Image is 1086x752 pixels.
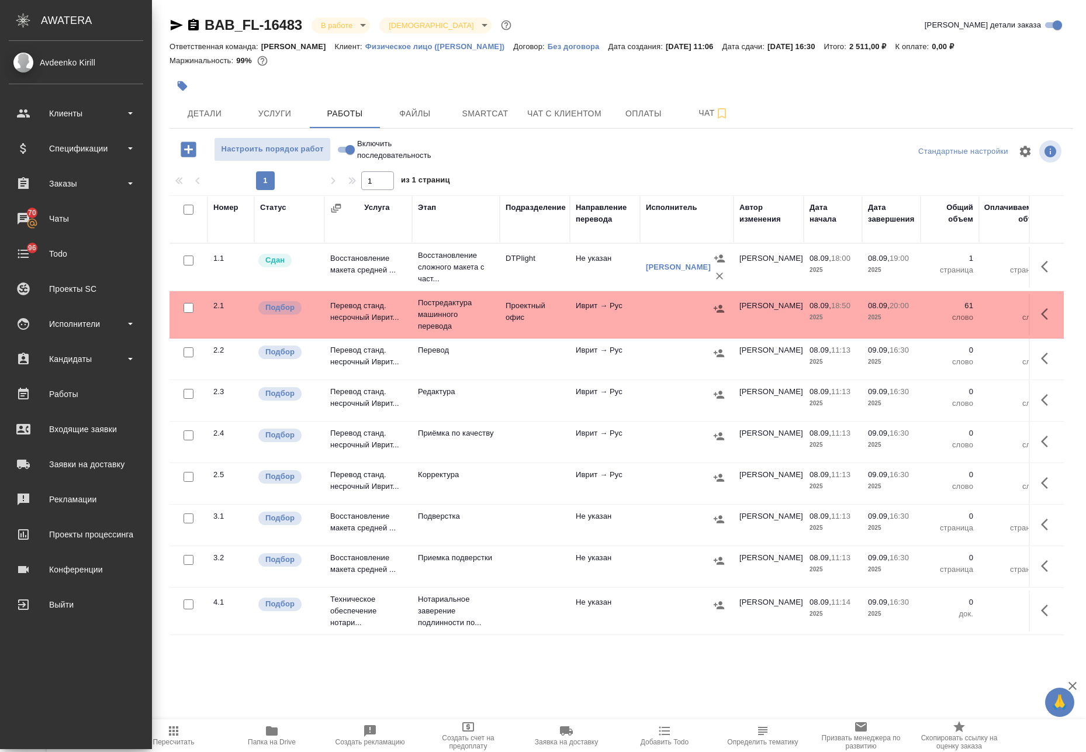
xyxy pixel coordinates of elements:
[1045,688,1074,717] button: 🙏
[831,598,850,606] p: 11:14
[985,264,1043,276] p: страница
[517,719,615,752] button: Заявка на доставку
[426,734,510,750] span: Создать счет на предоплату
[810,439,856,451] p: 2025
[317,106,373,121] span: Работы
[3,590,149,619] a: Выйти
[570,247,640,288] td: Не указан
[810,356,856,368] p: 2025
[9,105,143,122] div: Клиенты
[932,42,963,51] p: 0,00 ₽
[3,485,149,514] a: Рекламации
[985,312,1043,323] p: слово
[265,346,295,358] p: Подбор
[985,522,1043,534] p: страница
[739,202,798,225] div: Автор изменения
[711,250,728,267] button: Назначить
[926,427,973,439] p: 0
[831,301,850,310] p: 18:50
[9,561,143,578] div: Конференции
[810,254,831,263] p: 08.09,
[418,427,494,439] p: Приёмка по качеству
[985,608,1043,620] p: док.
[312,18,370,33] div: В работе
[868,553,890,562] p: 09.09,
[910,719,1008,752] button: Скопировать ссылку на оценку заказа
[506,202,566,213] div: Подразделение
[1034,427,1062,456] button: Здесь прячутся важные кнопки
[257,386,319,402] div: Можно подбирать исполнителей
[177,106,233,121] span: Детали
[767,42,824,51] p: [DATE] 16:30
[3,520,149,549] a: Проекты процессинга
[336,738,405,746] span: Создать рекламацию
[3,450,149,479] a: Заявки на доставку
[810,398,856,409] p: 2025
[570,505,640,546] td: Не указан
[734,247,804,288] td: [PERSON_NAME]
[213,510,248,522] div: 3.1
[868,301,890,310] p: 08.09,
[3,204,149,233] a: 70Чаты
[868,202,915,225] div: Дата завершения
[831,553,850,562] p: 11:13
[265,254,285,266] p: Сдан
[418,552,494,564] p: Приемка подверстки
[868,481,915,492] p: 2025
[810,312,856,323] p: 2025
[810,429,831,437] p: 08.09,
[810,481,856,492] p: 2025
[868,522,915,534] p: 2025
[9,175,143,192] div: Заказы
[385,20,477,30] button: [DEMOGRAPHIC_DATA]
[257,344,319,360] div: Можно подбирать исполнителей
[926,522,973,534] p: страница
[213,469,248,481] div: 2.5
[186,18,200,32] button: Скопировать ссылку
[401,173,450,190] span: из 1 страниц
[985,398,1043,409] p: слово
[418,344,494,356] p: Перевод
[570,380,640,421] td: Иврит → Рус
[324,339,412,380] td: Перевод станд. несрочный Иврит...
[213,596,248,608] div: 4.1
[831,254,850,263] p: 18:00
[646,263,711,271] a: [PERSON_NAME]
[926,552,973,564] p: 0
[170,56,236,65] p: Маржинальность:
[890,387,909,396] p: 16:30
[213,552,248,564] div: 3.2
[255,53,270,68] button: 25.00 RUB;
[9,385,143,403] div: Работы
[926,481,973,492] p: слово
[576,202,634,225] div: Направление перевода
[170,42,261,51] p: Ответственная команда:
[387,106,443,121] span: Файлы
[153,738,195,746] span: Пересчитать
[330,202,342,214] button: Сгруппировать
[3,415,149,444] a: Входящие заявки
[223,719,321,752] button: Папка на Drive
[926,608,973,620] p: док.
[257,596,319,612] div: Можно подбирать исполнителей
[810,387,831,396] p: 08.09,
[257,552,319,568] div: Можно подбирать исполнителей
[9,350,143,368] div: Кандидаты
[710,596,728,614] button: Назначить
[926,510,973,522] p: 0
[527,106,601,121] span: Чат с клиентом
[810,553,831,562] p: 08.09,
[418,250,494,285] p: Восстановление сложного макета с част...
[926,564,973,575] p: страница
[710,510,728,528] button: Назначить
[868,312,915,323] p: 2025
[985,552,1043,564] p: 0
[21,242,43,254] span: 96
[868,356,915,368] p: 2025
[214,137,331,161] button: Настроить порядок работ
[810,346,831,354] p: 08.09,
[710,552,728,570] button: Назначить
[985,564,1043,575] p: страница
[734,463,804,504] td: [PERSON_NAME]
[710,386,728,403] button: Назначить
